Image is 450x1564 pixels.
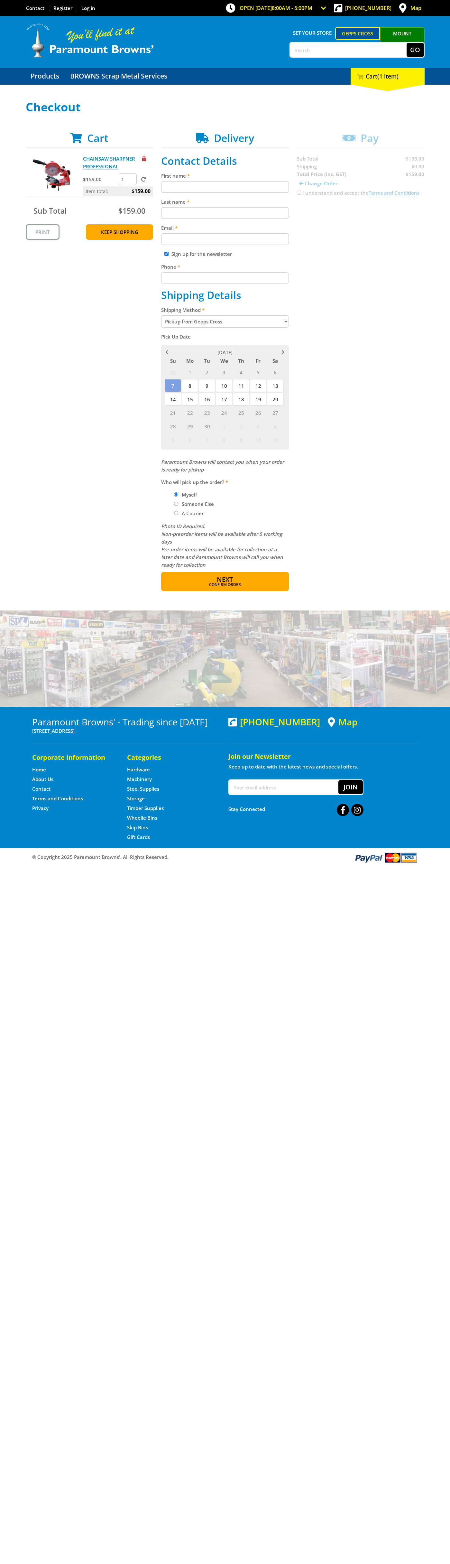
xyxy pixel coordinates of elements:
span: Mo [182,357,198,365]
a: Go to the Machinery page [127,776,152,783]
span: 18 [233,393,249,405]
span: 15 [182,393,198,405]
button: Next Confirm order [161,572,289,591]
a: Go to the Terms and Conditions page [32,795,83,802]
span: 19 [250,393,266,405]
div: ® Copyright 2025 Paramount Browns'. All Rights Reserved. [26,852,425,863]
a: Go to the BROWNS Scrap Metal Services page [65,68,172,85]
span: 20 [267,393,283,405]
span: 11 [233,379,249,392]
p: Item total: [83,186,153,196]
h5: Corporate Information [32,753,114,762]
span: 13 [267,379,283,392]
span: 6 [182,433,198,446]
span: 3 [216,366,232,378]
span: 17 [216,393,232,405]
label: Last name [161,198,289,206]
input: Please select who will pick up the order. [174,492,178,497]
a: CHAINSAW SHARPNER PROFESSIONAL [83,155,135,170]
a: Log in [81,5,95,11]
span: 29 [182,420,198,433]
button: Go [407,43,424,57]
input: Please enter your telephone number. [161,272,289,284]
a: Keep Shopping [86,224,153,240]
a: Go to the Skip Bins page [127,824,148,831]
span: Delivery [214,131,254,145]
a: Remove from cart [142,155,146,162]
a: Go to the Contact page [26,5,44,11]
span: 9 [199,379,215,392]
label: First name [161,172,289,180]
span: 6 [267,366,283,378]
span: 5 [165,433,181,446]
div: Cart [351,68,425,85]
span: 10 [216,379,232,392]
img: PayPal, Mastercard, Visa accepted [354,852,418,863]
span: We [216,357,232,365]
span: 7 [199,433,215,446]
p: $159.00 [83,175,117,183]
input: Please enter your email address. [161,233,289,245]
span: (1 item) [377,72,399,80]
a: Go to the Hardware page [127,766,150,773]
input: Please select who will pick up the order. [174,502,178,506]
span: Next [217,575,233,584]
span: 27 [267,406,283,419]
span: 1 [216,420,232,433]
span: 14 [165,393,181,405]
span: Th [233,357,249,365]
label: Pick Up Date [161,333,289,340]
span: 4 [233,366,249,378]
span: 8 [216,433,232,446]
a: Go to the registration page [53,5,72,11]
input: Your email address [229,780,338,794]
span: OPEN [DATE] [240,5,312,12]
span: 22 [182,406,198,419]
input: Please enter your first name. [161,181,289,193]
span: 12 [250,379,266,392]
span: 7 [165,379,181,392]
div: Stay Connected [228,801,363,817]
span: Su [165,357,181,365]
img: CHAINSAW SHARPNER PROFESSIONAL [32,155,70,193]
span: 21 [165,406,181,419]
label: Email [161,224,289,232]
input: Please select who will pick up the order. [174,511,178,515]
select: Please select a shipping method. [161,315,289,328]
span: [DATE] [217,349,233,356]
span: 31 [165,366,181,378]
label: Sign up for the newsletter [171,251,232,257]
label: Phone [161,263,289,271]
a: Go to the Contact page [32,786,51,792]
span: 26 [250,406,266,419]
span: 8:00am - 5:00pm [272,5,312,12]
a: Go to the Products page [26,68,64,85]
span: Sub Total [33,206,67,216]
span: 1 [182,366,198,378]
span: Fr [250,357,266,365]
span: 5 [250,366,266,378]
a: View a map of Gepps Cross location [328,717,357,727]
h1: Checkout [26,101,425,114]
span: 30 [199,420,215,433]
a: Mount [PERSON_NAME] [380,27,425,51]
label: Someone Else [179,498,216,509]
span: Sa [267,357,283,365]
span: 8 [182,379,198,392]
span: Tu [199,357,215,365]
span: Cart [87,131,108,145]
span: 2 [199,366,215,378]
em: Paramount Browns will contact you when your order is ready for pickup [161,459,284,473]
span: $159.00 [132,186,151,196]
span: Set your store [289,27,335,39]
span: $159.00 [118,206,145,216]
h3: Paramount Browns' - Trading since [DATE] [32,717,222,727]
label: Who will pick up the order? [161,478,289,486]
h2: Contact Details [161,155,289,167]
p: Keep up to date with the latest news and special offers. [228,763,418,770]
span: 10 [250,433,266,446]
p: [STREET_ADDRESS] [32,727,222,735]
a: Go to the Wheelie Bins page [127,815,157,821]
a: Go to the Storage page [127,795,145,802]
img: Paramount Browns' [26,23,154,58]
